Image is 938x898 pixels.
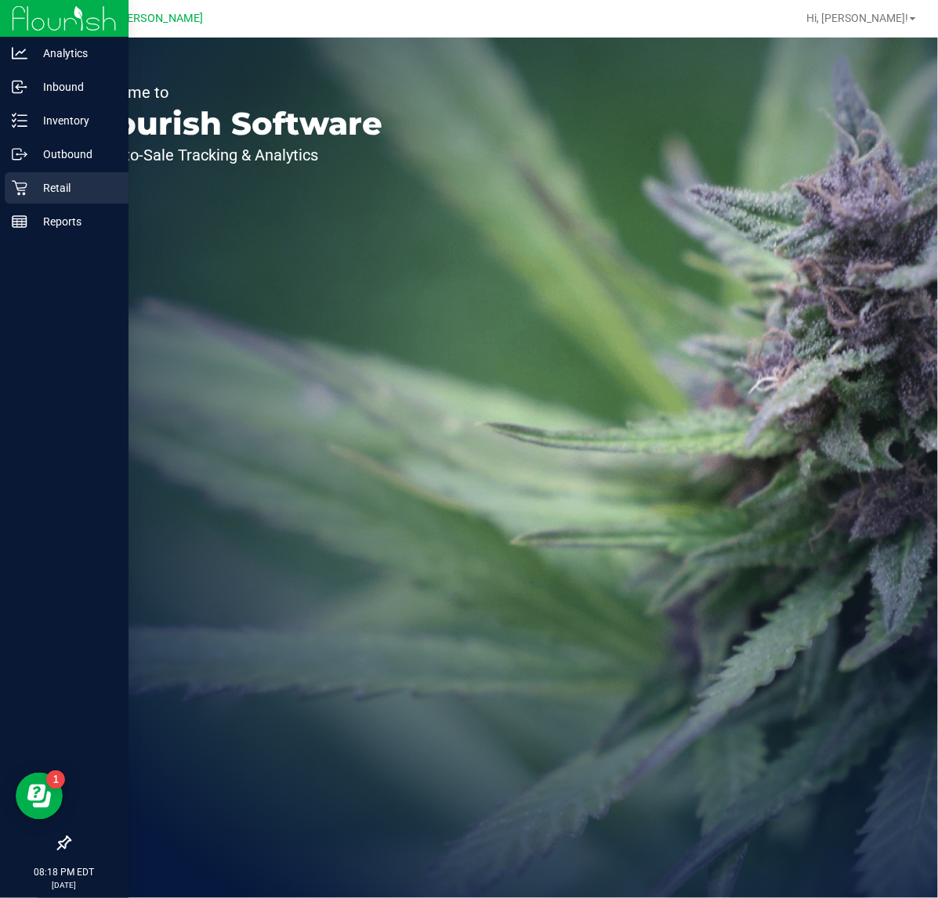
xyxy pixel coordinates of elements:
p: Inventory [27,111,121,130]
iframe: Resource center [16,773,63,820]
inline-svg: Analytics [12,45,27,61]
inline-svg: Retail [12,180,27,196]
span: [PERSON_NAME] [117,12,203,25]
p: Analytics [27,44,121,63]
inline-svg: Inventory [12,113,27,128]
p: Welcome to [85,85,382,100]
iframe: Resource center unread badge [46,770,65,789]
p: Reports [27,212,121,231]
p: Inbound [27,78,121,96]
inline-svg: Reports [12,214,27,229]
p: Retail [27,179,121,197]
inline-svg: Outbound [12,146,27,162]
span: Hi, [PERSON_NAME]! [806,12,908,24]
inline-svg: Inbound [12,79,27,95]
p: [DATE] [7,879,121,891]
p: Outbound [27,145,121,164]
p: Seed-to-Sale Tracking & Analytics [85,147,382,163]
p: Flourish Software [85,108,382,139]
p: 08:18 PM EDT [7,865,121,879]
